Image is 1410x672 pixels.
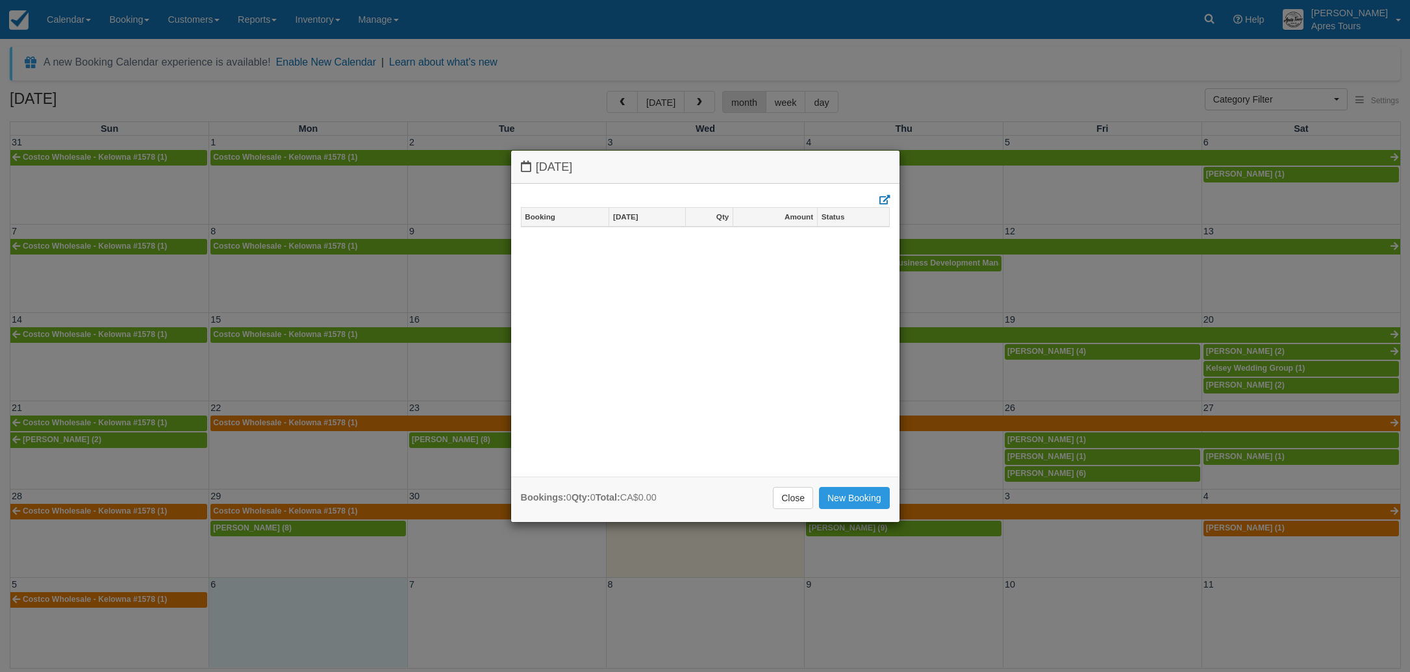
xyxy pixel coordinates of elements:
a: Booking [522,208,609,226]
div: 0 0 CA$0.00 [521,491,657,504]
a: New Booking [819,487,890,509]
a: Qty [686,208,733,226]
strong: Bookings: [521,492,566,503]
a: Status [818,208,889,226]
a: [DATE] [609,208,685,226]
h4: [DATE] [521,160,890,174]
strong: Total: [596,492,620,503]
a: Amount [733,208,817,226]
strong: Qty: [572,492,590,503]
a: Close [773,487,813,509]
